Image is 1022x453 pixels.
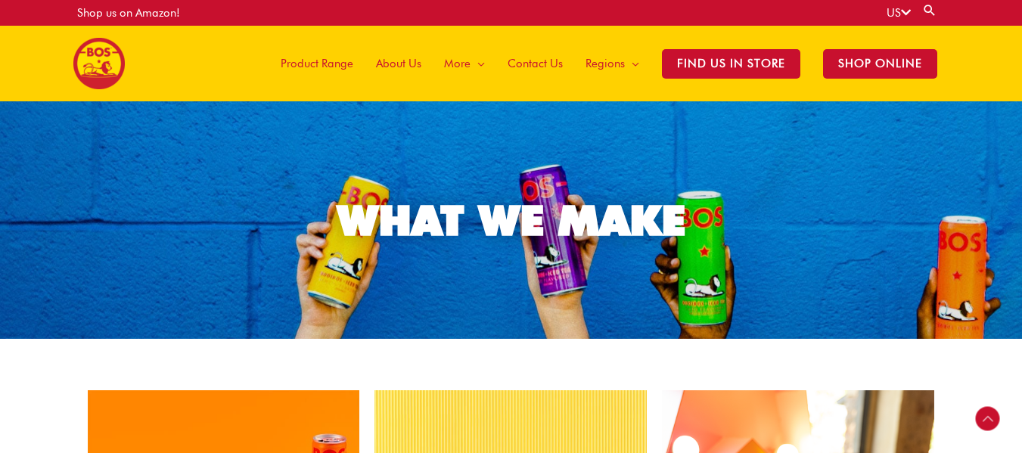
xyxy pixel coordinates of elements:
a: Contact Us [496,26,574,101]
span: SHOP ONLINE [823,49,937,79]
img: BOS United States [73,38,125,89]
span: More [444,41,471,86]
span: Regions [586,41,625,86]
a: Product Range [269,26,365,101]
div: WHAT WE MAKE [337,200,685,241]
a: More [433,26,496,101]
span: Product Range [281,41,353,86]
span: About Us [376,41,421,86]
nav: Site Navigation [258,26,949,101]
a: Regions [574,26,651,101]
span: Contact Us [508,41,563,86]
a: About Us [365,26,433,101]
span: Find Us in Store [662,49,800,79]
a: US [887,6,911,20]
a: Search button [922,3,937,17]
a: Find Us in Store [651,26,812,101]
a: SHOP ONLINE [812,26,949,101]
